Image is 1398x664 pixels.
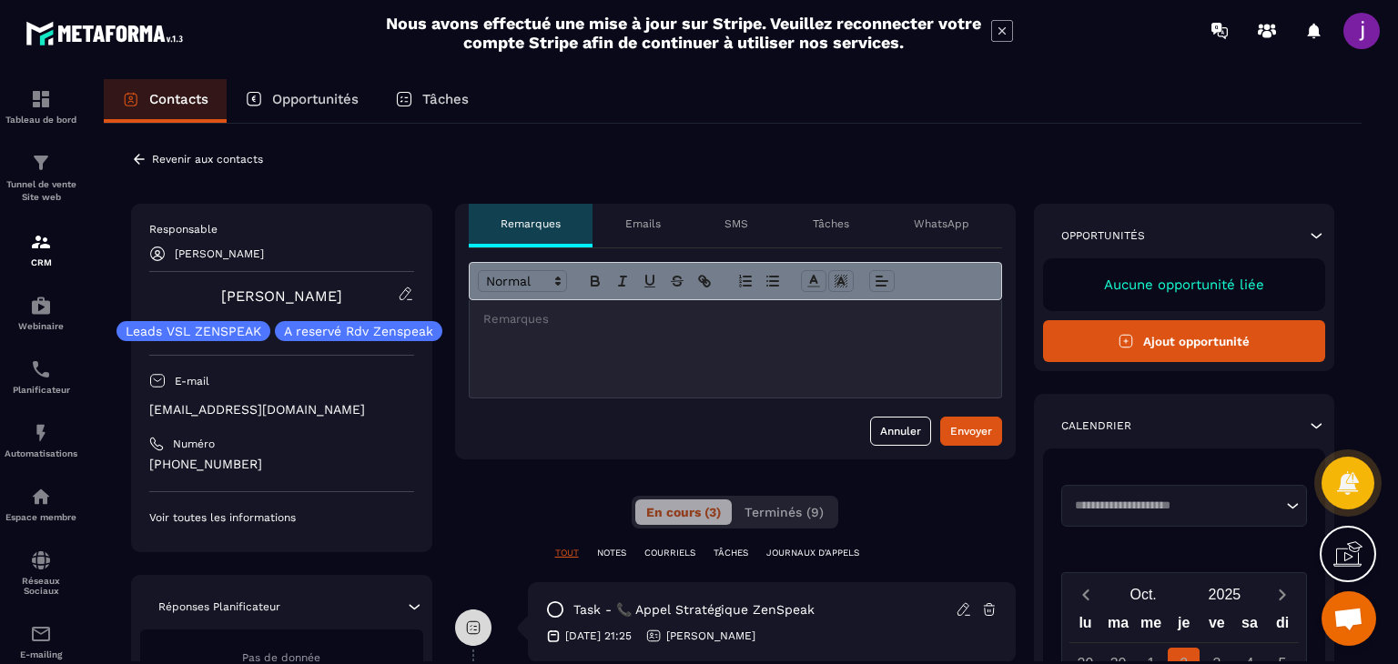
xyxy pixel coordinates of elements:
[940,417,1002,446] button: Envoyer
[30,358,52,380] img: scheduler
[5,649,77,659] p: E-mailing
[149,510,414,525] p: Voir toutes les informations
[5,512,77,522] p: Espace membre
[1184,578,1265,610] button: Open years overlay
[625,216,661,231] p: Emails
[1265,582,1299,607] button: Next month
[597,547,626,559] p: NOTES
[646,505,721,519] span: En cours (3)
[813,216,849,231] p: Tâches
[573,601,815,619] p: task - 📞 Appel Stratégique ZenSpeak
[714,547,748,559] p: TÂCHES
[5,576,77,596] p: Réseaux Sociaux
[1069,497,1282,515] input: Search for option
[30,623,52,645] img: email
[5,448,77,458] p: Automatisations
[422,91,469,107] p: Tâches
[158,599,280,614] p: Réponses Planificateur
[1135,610,1168,642] div: me
[385,14,982,52] h2: Nous avons effectué une mise à jour sur Stripe. Veuillez reconnecter votre compte Stripe afin de ...
[565,629,632,643] p: [DATE] 21:25
[272,91,359,107] p: Opportunités
[30,152,52,174] img: formation
[126,325,261,337] p: Leads VSL ZENSPEAK
[5,536,77,609] a: social-networksocial-networkRéseaux Sociaux
[950,422,992,440] div: Envoyer
[377,79,487,123] a: Tâches
[1233,610,1266,642] div: sa
[104,79,227,123] a: Contacts
[149,91,208,107] p: Contacts
[666,629,755,643] p: [PERSON_NAME]
[1061,418,1131,433] p: Calendrier
[5,408,77,472] a: automationsautomationsAutomatisations
[1103,578,1184,610] button: Open months overlay
[914,216,969,231] p: WhatsApp
[221,287,342,305] a: [PERSON_NAME]
[175,247,264,260] p: [PERSON_NAME]
[5,345,77,408] a: schedulerschedulerPlanificateur
[766,547,859,559] p: JOURNAUX D'APPELS
[149,222,414,236] p: Responsable
[30,295,52,317] img: automations
[152,153,263,166] p: Revenir aux contacts
[5,321,77,331] p: Webinaire
[724,216,748,231] p: SMS
[173,437,215,451] p: Numéro
[501,216,561,231] p: Remarques
[30,88,52,110] img: formation
[555,547,579,559] p: TOUT
[227,79,377,123] a: Opportunités
[5,472,77,536] a: automationsautomationsEspace membre
[1061,485,1308,527] div: Search for option
[5,75,77,138] a: formationformationTableau de bord
[242,651,320,664] span: Pas de donnée
[1061,277,1308,293] p: Aucune opportunité liée
[870,417,931,446] button: Annuler
[734,499,835,525] button: Terminés (9)
[30,422,52,444] img: automations
[30,486,52,508] img: automations
[635,499,732,525] button: En cours (3)
[1322,591,1376,646] div: Ouvrir le chat
[30,549,52,571] img: social-network
[1200,610,1233,642] div: ve
[1266,610,1299,642] div: di
[5,115,77,125] p: Tableau de bord
[149,456,414,473] p: [PHONE_NUMBER]
[1043,320,1326,362] button: Ajout opportunité
[5,257,77,267] p: CRM
[1061,228,1145,243] p: Opportunités
[1168,610,1200,642] div: je
[745,505,824,519] span: Terminés (9)
[1069,610,1101,642] div: lu
[5,385,77,395] p: Planificateur
[5,281,77,345] a: automationsautomationsWebinaire
[5,138,77,217] a: formationformationTunnel de vente Site web
[284,325,433,337] p: A reservé Rdv Zenspeak
[1069,582,1103,607] button: Previous month
[175,374,209,388] p: E-mail
[25,16,189,50] img: logo
[644,547,695,559] p: COURRIELS
[5,217,77,281] a: formationformationCRM
[1102,610,1135,642] div: ma
[30,231,52,253] img: formation
[149,401,414,418] p: [EMAIL_ADDRESS][DOMAIN_NAME]
[5,178,77,204] p: Tunnel de vente Site web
